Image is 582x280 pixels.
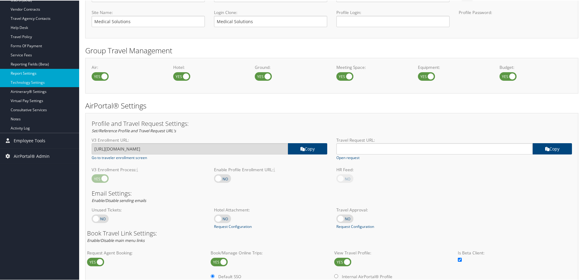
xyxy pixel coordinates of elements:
label: Budget: [500,64,572,70]
a: Open request [336,154,359,160]
label: Enable Profile Enrollment URL: [214,166,327,172]
label: Request Agent Booking: [87,249,206,255]
label: Travel Approval: [336,206,450,212]
label: V3 Enrollment Process: [92,166,205,172]
label: V3 Enrollment URL: [92,136,327,143]
label: Is Beta Client: [458,249,577,255]
span: AirPortal® Admin [14,148,50,163]
label: Site Name: [92,9,205,15]
label: Ground: [255,64,327,70]
label: Profile Login: [336,9,450,26]
em: Enable/Disable main menu links [87,237,145,243]
a: copy [533,143,572,154]
label: Book/Manage Online Trips: [211,249,329,255]
span: Employee Tools [14,133,45,148]
h3: Email Settings: [92,190,572,196]
label: Meeting Space: [336,64,409,70]
label: Profile Password: [459,9,572,26]
a: Request Configuration [214,223,252,229]
label: Equipment: [418,64,490,70]
input: Profile Login: [336,15,450,27]
label: Login Clone: [214,9,327,15]
label: Internal AirPortal® Profile [342,273,392,279]
a: Request Configuration [336,223,374,229]
a: Go to traveler enrollment screen [92,154,147,160]
em: Enable/Disable sending emails [92,197,146,203]
label: Air: [92,64,164,70]
label: Travel Request URL: [336,136,572,143]
label: Unused Tickets: [92,206,205,212]
h2: AirPortal® Settings [85,100,578,110]
label: HR Feed: [336,166,450,172]
label: View Travel Profile: [334,249,453,255]
a: copy [288,143,327,154]
h3: Book Travel Link Settings: [87,230,577,236]
label: Hotel: [173,64,246,70]
label: Default SSO [218,273,241,279]
h3: Profile and Travel Request Settings: [92,120,572,126]
label: Hotel Attachment: [214,206,327,212]
h2: Group Travel Management [85,45,578,55]
em: Set/Reference Profile and Travel Request URL's [92,127,176,133]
